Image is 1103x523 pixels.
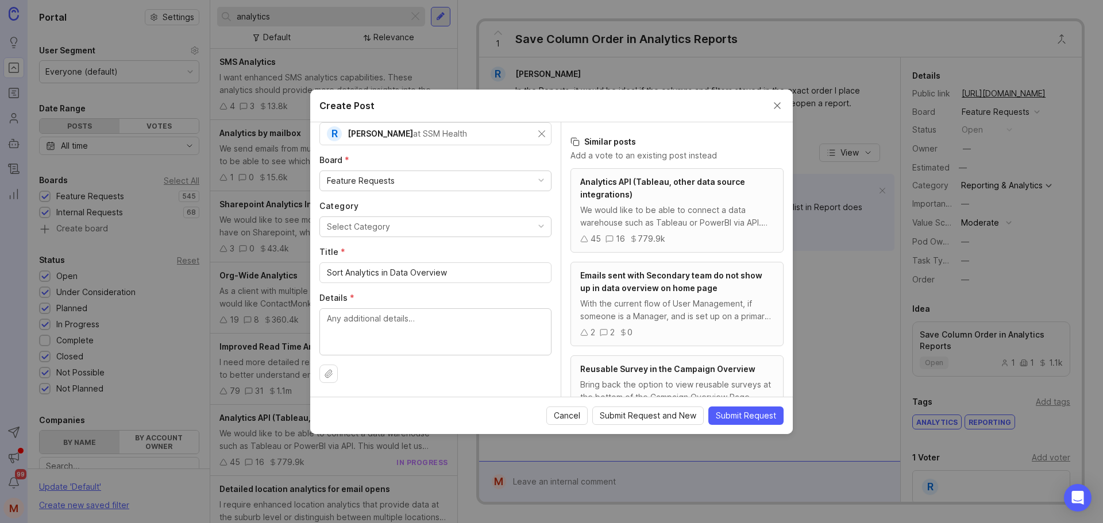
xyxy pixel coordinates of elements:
span: Board (required) [319,155,349,165]
div: 779.9k [638,233,665,245]
button: Submit Request and New [592,406,704,425]
span: Submit Request [716,410,776,421]
div: 0 [627,326,633,339]
span: Submit Request and New [600,410,696,421]
span: Cancel [554,410,580,421]
span: Analytics API (Tableau, other data source integrations) [580,177,745,199]
div: 2 [610,326,615,339]
div: at SSM Health [413,127,467,140]
a: Emails sent with Secondary team do not show up in data overview on home pageWith the current flow... [570,262,784,346]
div: 45 [591,233,601,245]
h3: Similar posts [570,136,784,148]
div: Select Category [327,220,390,233]
span: Details (required) [319,293,354,303]
div: With the current flow of User Management, if someone is a Manager, and is set up on a primary and... [580,297,774,323]
div: 16 [616,233,625,245]
button: Upload file [319,365,338,383]
button: Submit Request [708,406,784,425]
label: Category [319,200,551,212]
span: Emails sent with Secondary team do not show up in data overview on home page [580,270,762,293]
div: R [327,126,342,141]
button: Close create post modal [771,99,784,112]
a: Analytics API (Tableau, other data source integrations)We would like to be able to connect a data... [570,168,784,253]
h2: Create Post [319,99,375,113]
span: Title (required) [319,247,345,257]
div: We would like to be able to connect a data warehouse such as Tableau or PowerBI via API. This wou... [580,204,774,229]
div: Bring back the option to view reusable surveys at the bottom of the Campaign Overview Page. Havin... [580,378,774,404]
div: Feature Requests [327,175,395,187]
p: Add a vote to an existing post instead [570,150,784,161]
div: Open Intercom Messenger [1064,484,1092,512]
span: [PERSON_NAME] [348,129,413,138]
a: Reusable Survey in the Campaign OverviewBring back the option to view reusable surveys at the bot... [570,355,784,427]
button: Cancel [546,406,588,425]
div: 2 [591,326,595,339]
input: Short, descriptive title [327,266,544,279]
span: Reusable Survey in the Campaign Overview [580,364,755,374]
